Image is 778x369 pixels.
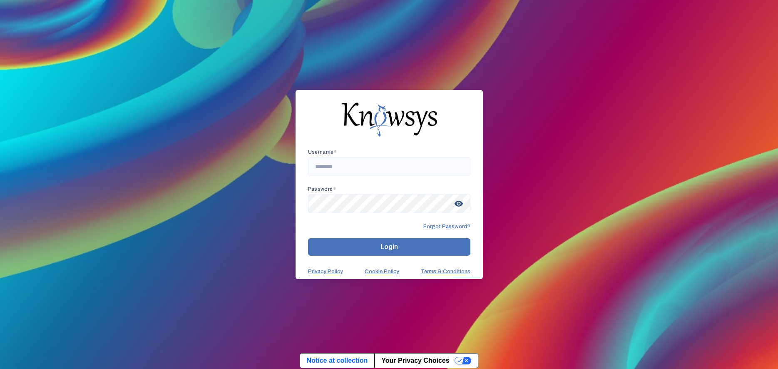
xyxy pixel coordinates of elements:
a: Privacy Policy [308,268,343,275]
a: Terms & Conditions [421,268,470,275]
span: Forgot Password? [423,223,470,230]
a: Cookie Policy [365,268,399,275]
a: Notice at collection [300,354,375,368]
span: visibility [451,196,466,211]
app-required-indication: Password [308,186,336,192]
span: Login [380,243,398,251]
button: Login [308,238,470,256]
img: knowsys-logo.png [341,102,437,137]
app-required-indication: Username [308,149,337,155]
button: Your Privacy Choices [374,354,478,368]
